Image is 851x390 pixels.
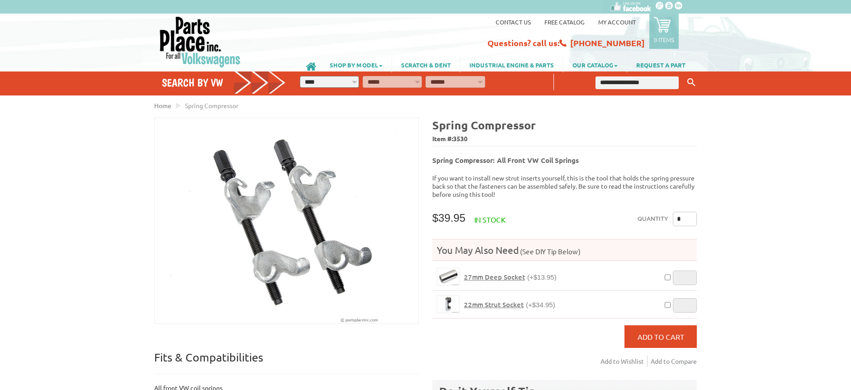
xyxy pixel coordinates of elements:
img: Parts Place Inc! [159,16,241,68]
span: Spring Compressor [185,101,238,109]
a: 22mm Strut Socket(+$34.95) [464,300,555,309]
a: INDUSTRIAL ENGINE & PARTS [460,57,563,72]
h4: You May Also Need [432,244,697,256]
a: SHOP BY MODEL [321,57,392,72]
p: If you want to install new strut inserts yourself, this is the tool that holds the spring pressur... [432,174,697,198]
img: 22mm Strut Socket [437,296,459,313]
b: Spring Compressor: All Front VW Coil Springs [432,156,579,165]
a: Add to Compare [651,356,697,367]
a: REQUEST A PART [627,57,695,72]
a: Contact us [496,18,531,26]
a: 22mm Strut Socket [437,295,459,313]
a: SCRATCH & DENT [392,57,460,72]
span: In stock [474,215,506,224]
h4: Search by VW [162,76,286,89]
button: Keyword Search [685,75,698,90]
a: OUR CATALOG [563,57,627,72]
span: (See DIY Tip Below) [519,247,581,256]
a: 27mm Deep Socket(+$13.95) [464,273,557,281]
span: 22mm Strut Socket [464,300,524,309]
p: Fits & Compatibilities [154,350,419,374]
span: Item #: [432,133,697,146]
span: 27mm Deep Socket [464,272,525,281]
img: Spring Compressor [155,118,418,323]
a: Add to Wishlist [600,356,648,367]
p: 0 items [654,36,674,43]
a: My Account [598,18,636,26]
button: Add to Cart [624,325,697,348]
a: Home [154,101,171,109]
span: 3530 [453,134,468,143]
label: Quantity [638,212,668,226]
span: Add to Cart [638,332,684,341]
a: Free Catalog [544,18,585,26]
b: Spring Compressor [432,118,536,132]
img: 27mm Deep Socket [437,268,459,285]
span: $39.95 [432,212,465,224]
span: (+$13.95) [527,273,557,281]
span: (+$34.95) [526,301,555,309]
a: 0 items [649,14,679,49]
